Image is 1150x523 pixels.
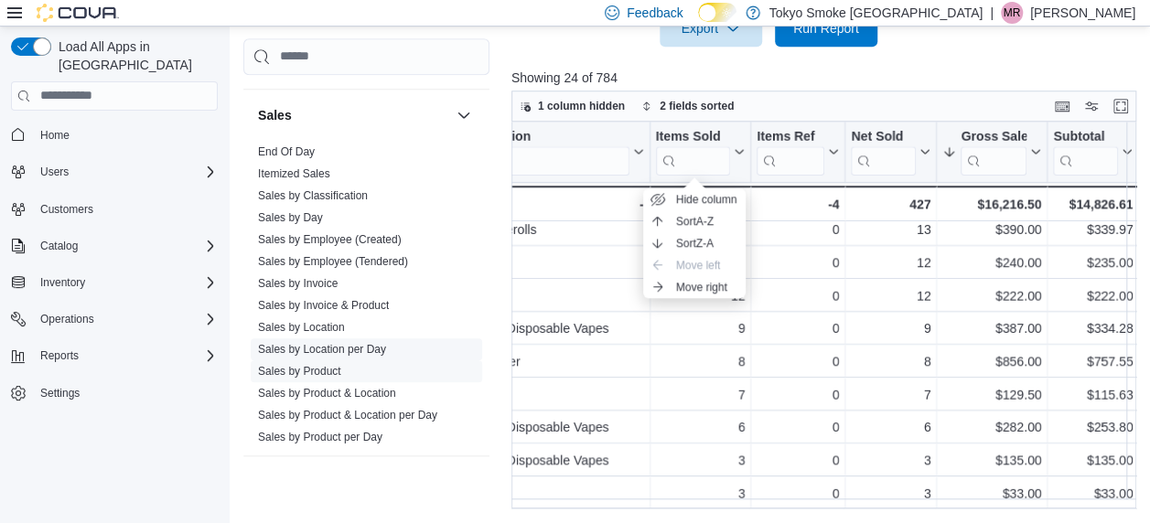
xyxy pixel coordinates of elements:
[1080,95,1102,117] button: Display options
[33,272,218,294] span: Inventory
[258,319,345,334] span: Sales by Location
[942,350,1041,372] div: $856.00
[757,383,839,405] div: 0
[851,284,930,306] div: 12
[1053,449,1133,471] div: $135.00
[1053,251,1133,273] div: $235.00
[258,363,341,378] span: Sales by Product
[851,350,930,372] div: 8
[447,251,644,273] div: Prerolls
[1110,95,1132,117] button: Enter fullscreen
[258,253,408,268] span: Sales by Employee (Tendered)
[1053,128,1133,175] button: Subtotal
[942,193,1041,215] div: $16,216.50
[627,4,682,22] span: Feedback
[258,429,382,443] span: Sales by Product per Day
[258,232,402,245] a: Sales by Employee (Created)
[447,128,644,175] button: Classification
[33,235,218,257] span: Catalog
[258,165,330,180] span: Itemized Sales
[942,416,1041,438] div: $282.00
[634,95,741,117] button: 2 fields sorted
[33,161,218,183] span: Users
[676,258,721,272] span: Move left
[40,312,94,326] span: Operations
[643,232,746,254] button: SortZ-A
[1053,317,1133,339] div: $334.28
[851,482,930,504] div: 3
[851,128,930,175] button: Net Sold
[942,449,1041,471] div: $135.00
[1053,350,1133,372] div: $757.55
[660,99,734,113] span: 2 fields sorted
[942,284,1041,306] div: $222.00
[851,128,916,145] div: Net Sold
[942,482,1041,504] div: $33.00
[258,408,437,421] a: Sales by Product & Location per Day
[942,251,1041,273] div: $240.00
[258,187,368,202] span: Sales by Classification
[33,345,218,367] span: Reports
[258,144,315,157] a: End Of Day
[769,2,983,24] p: Tokyo Smoke [GEOGRAPHIC_DATA]
[33,123,218,146] span: Home
[258,144,315,158] span: End Of Day
[655,449,745,471] div: 3
[643,210,746,232] button: SortA-Z
[851,383,930,405] div: 7
[655,128,730,145] div: Items Sold
[33,161,76,183] button: Users
[851,128,916,175] div: Net Sold
[942,317,1041,339] div: $387.00
[4,306,225,332] button: Operations
[4,196,225,222] button: Customers
[757,251,839,273] div: 0
[33,345,86,367] button: Reports
[447,128,629,175] div: Classification
[4,159,225,185] button: Users
[757,350,839,372] div: 0
[4,379,225,406] button: Settings
[851,317,930,339] div: 9
[757,449,839,471] div: 0
[851,449,930,471] div: 3
[757,128,824,145] div: Items Ref
[258,320,345,333] a: Sales by Location
[851,193,930,215] div: 427
[851,416,930,438] div: 6
[1030,2,1135,24] p: [PERSON_NAME]
[1053,284,1133,306] div: $222.00
[258,407,437,422] span: Sales by Product & Location per Day
[258,166,330,179] a: Itemized Sales
[258,105,292,123] h3: Sales
[258,341,386,356] span: Sales by Location per Day
[942,383,1041,405] div: $129.50
[1051,95,1073,117] button: Keyboard shortcuts
[453,103,475,125] button: Sales
[40,348,79,363] span: Reports
[676,214,714,229] span: Sort A-Z
[643,276,746,298] button: Move right
[757,317,839,339] div: 0
[40,386,80,400] span: Settings
[538,99,625,113] span: 1 column hidden
[655,317,745,339] div: 9
[512,95,632,117] button: 1 column hidden
[757,416,839,438] div: 0
[655,128,730,175] div: Items Sold
[258,364,341,377] a: Sales by Product
[447,350,644,372] div: Dried Flower
[447,128,629,145] div: Classification
[258,254,408,267] a: Sales by Employee (Tendered)
[258,231,402,246] span: Sales by Employee (Created)
[643,188,746,210] button: Hide column
[258,342,386,355] a: Sales by Location per Day
[258,298,389,311] a: Sales by Invoice & Product
[757,482,839,504] div: 0
[757,193,839,215] div: -4
[990,2,994,24] p: |
[4,270,225,295] button: Inventory
[243,140,489,454] div: Sales
[1053,482,1133,504] div: $33.00
[851,251,930,273] div: 12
